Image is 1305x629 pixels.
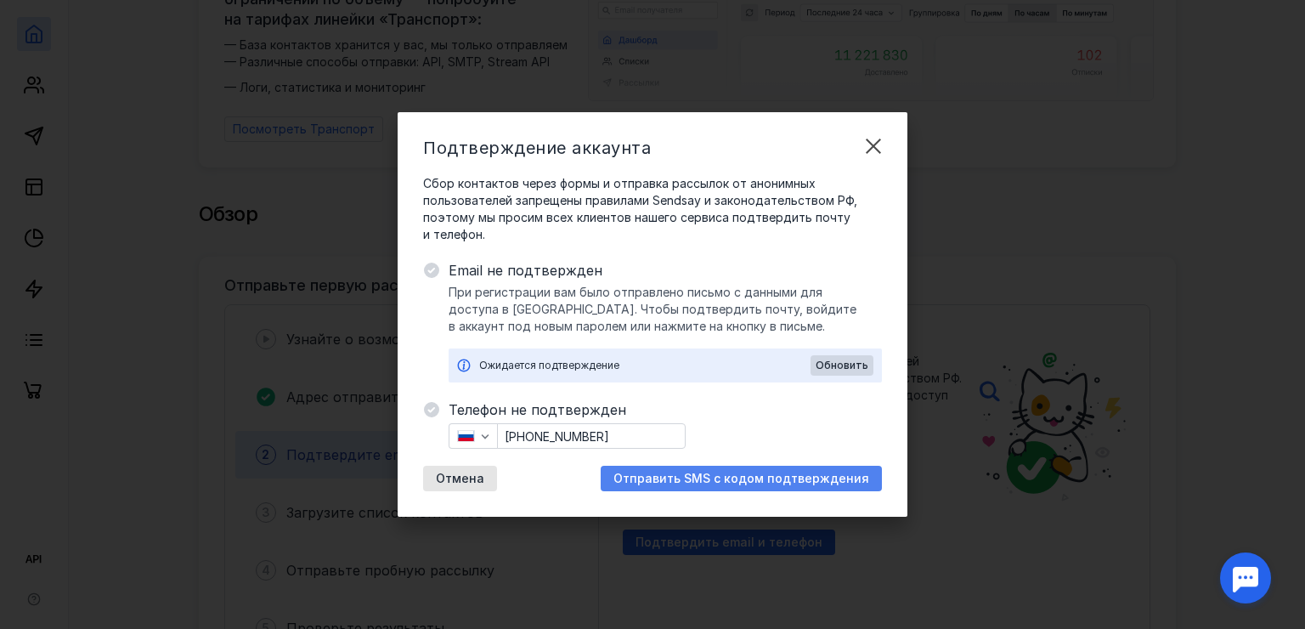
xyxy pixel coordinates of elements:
span: При регистрации вам было отправлено письмо с данными для доступа в [GEOGRAPHIC_DATA]. Чтобы подтв... [449,284,882,335]
span: Телефон не подтвержден [449,399,882,420]
button: Отмена [423,466,497,491]
div: Ожидается подтверждение [479,357,811,374]
span: Email не подтвержден [449,260,882,280]
span: Отправить SMS с кодом подтверждения [613,472,869,486]
span: Отмена [436,472,484,486]
span: Подтверждение аккаунта [423,138,651,158]
button: Отправить SMS с кодом подтверждения [601,466,882,491]
button: Обновить [811,355,873,376]
span: Обновить [816,360,868,371]
span: Сбор контактов через формы и отправка рассылок от анонимных пользователей запрещены правилами Sen... [423,175,882,243]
